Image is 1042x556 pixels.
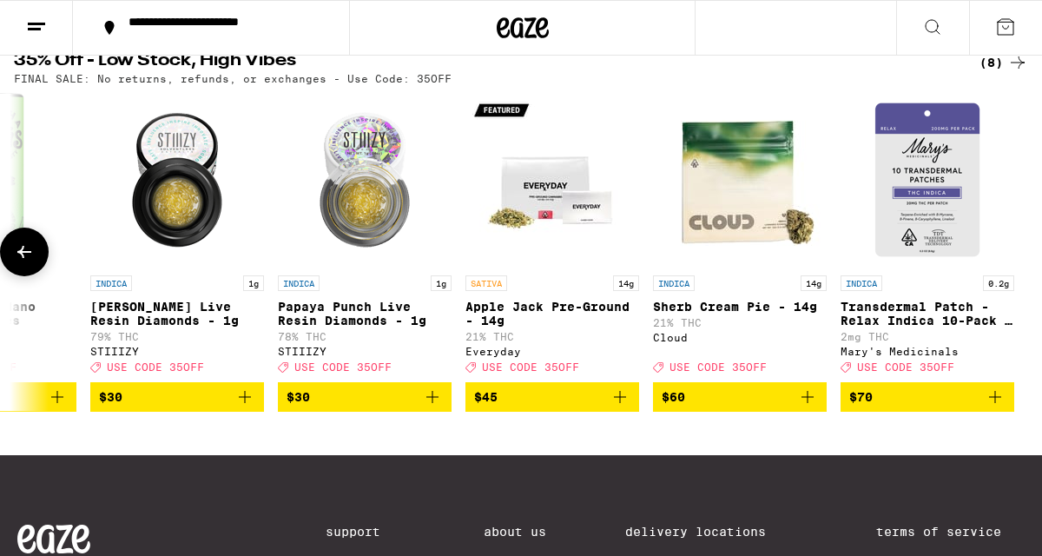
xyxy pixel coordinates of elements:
[979,52,1028,73] a: (8)
[278,382,452,412] button: Add to bag
[278,275,320,291] p: INDICA
[465,300,639,328] p: Apple Jack Pre-Ground - 14g
[662,390,685,404] span: $60
[278,331,452,342] p: 78% THC
[465,93,639,267] img: Everyday - Apple Jack Pre-Ground - 14g
[653,332,827,343] div: Cloud
[849,390,873,404] span: $70
[841,346,1014,357] div: Mary's Medicinals
[653,382,827,412] button: Add to bag
[90,275,132,291] p: INDICA
[10,12,125,26] span: Hi. Need any help?
[465,93,639,381] a: Open page for Apple Jack Pre-Ground - 14g from Everyday
[482,362,579,374] span: USE CODE 35OFF
[857,362,954,374] span: USE CODE 35OFF
[90,93,264,267] img: STIIIZY - Mochi Gelato Live Resin Diamonds - 1g
[801,275,827,291] p: 14g
[653,300,827,314] p: Sherb Cream Pie - 14g
[474,390,498,404] span: $45
[14,73,452,84] p: FINAL SALE: No returns, refunds, or exchanges - Use Code: 35OFF
[653,93,827,267] img: Cloud - Sherb Cream Pie - 14g
[465,331,639,342] p: 21% THC
[465,275,507,291] p: SATIVA
[90,93,264,381] a: Open page for Mochi Gelato Live Resin Diamonds - 1g from STIIIZY
[841,331,1014,342] p: 2mg THC
[278,300,452,328] p: Papaya Punch Live Resin Diamonds - 1g
[465,382,639,412] button: Add to bag
[243,275,264,291] p: 1g
[841,382,1014,412] button: Add to bag
[669,362,767,374] span: USE CODE 35OFF
[90,382,264,412] button: Add to bag
[841,93,1014,267] img: Mary's Medicinals - Transdermal Patch - Relax Indica 10-Pack - 200mg
[653,275,695,291] p: INDICA
[876,525,1025,539] a: Terms of Service
[278,93,452,267] img: STIIIZY - Papaya Punch Live Resin Diamonds - 1g
[841,275,882,291] p: INDICA
[625,525,797,539] a: Delivery Locations
[294,362,392,374] span: USE CODE 35OFF
[653,317,827,328] p: 21% THC
[484,525,546,539] a: About Us
[613,275,639,291] p: 14g
[465,346,639,357] div: Everyday
[841,93,1014,381] a: Open page for Transdermal Patch - Relax Indica 10-Pack - 200mg from Mary's Medicinals
[90,346,264,357] div: STIIIZY
[14,52,943,73] h2: 35% Off - Low Stock, High Vibes
[90,331,264,342] p: 79% THC
[287,390,310,404] span: $30
[653,93,827,381] a: Open page for Sherb Cream Pie - 14g from Cloud
[278,346,452,357] div: STIIIZY
[107,362,204,374] span: USE CODE 35OFF
[99,390,122,404] span: $30
[983,275,1014,291] p: 0.2g
[278,93,452,381] a: Open page for Papaya Punch Live Resin Diamonds - 1g from STIIIZY
[90,300,264,328] p: [PERSON_NAME] Live Resin Diamonds - 1g
[326,525,404,539] a: Support
[841,300,1014,328] p: Transdermal Patch - Relax Indica 10-Pack - 200mg
[431,275,452,291] p: 1g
